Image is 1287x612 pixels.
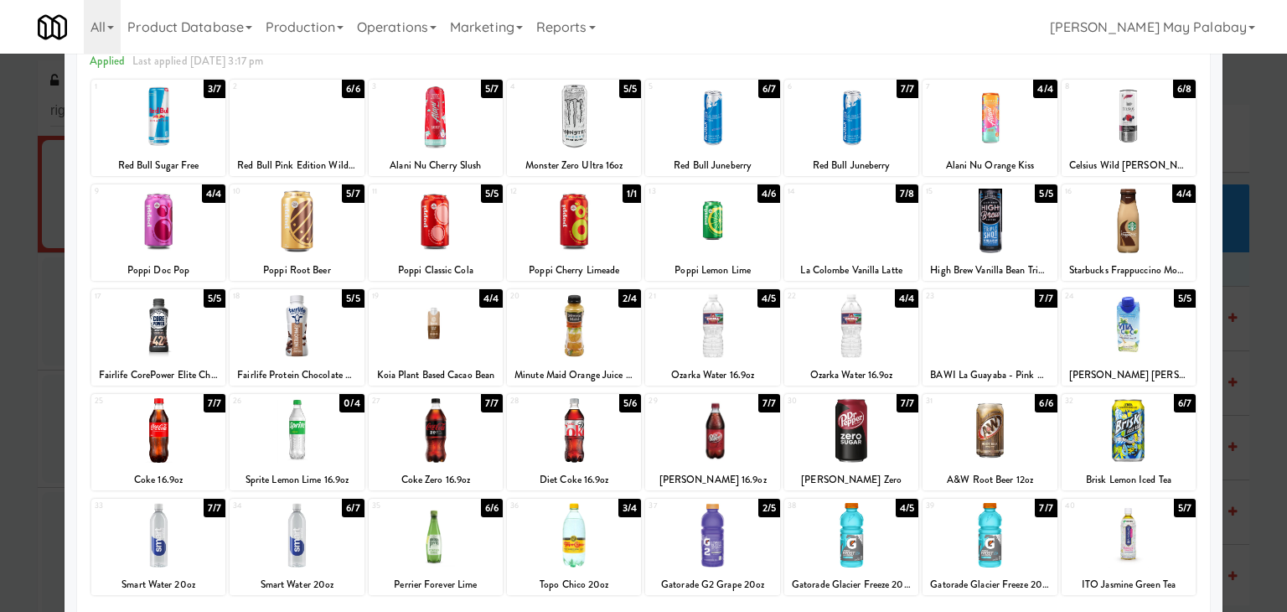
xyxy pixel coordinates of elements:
[510,499,574,513] div: 36
[509,365,638,386] div: Minute Maid Orange Juice 12oz
[233,80,297,94] div: 2
[230,155,364,176] div: Red Bull Pink Edition Wild Berries Sugar Free
[645,260,779,281] div: Poppi Lemon Lime
[649,289,712,303] div: 21
[787,469,916,490] div: [PERSON_NAME] Zero
[507,289,641,386] div: 202/4Minute Maid Orange Juice 12oz
[784,80,918,176] div: 67/7Red Bull Juneberry
[1033,80,1057,98] div: 4/4
[925,155,1054,176] div: Alani Nu Orange Kiss
[371,260,500,281] div: Poppi Classic Cola
[342,80,364,98] div: 6/6
[1062,80,1196,176] div: 86/8Celsius Wild [PERSON_NAME]
[645,289,779,386] div: 214/5Ozarka Water 16.9oz
[1173,80,1196,98] div: 6/8
[342,289,364,308] div: 5/5
[784,365,918,386] div: Ozarka Water 16.9oz
[618,499,641,517] div: 3/4
[510,80,574,94] div: 4
[481,499,503,517] div: 6/6
[784,394,918,490] div: 307/7[PERSON_NAME] Zero
[645,155,779,176] div: Red Bull Juneberry
[204,394,225,412] div: 7/7
[926,184,990,199] div: 15
[619,394,641,412] div: 5/6
[923,394,1057,490] div: 316/6A&W Root Beer 12oz
[1035,499,1057,517] div: 7/7
[787,365,916,386] div: Ozarka Water 16.9oz
[1065,80,1129,94] div: 8
[787,260,916,281] div: La Colombe Vanilla Latte
[369,365,503,386] div: Koia Plant Based Cacao Bean
[91,184,225,281] div: 94/4Poppi Doc Pop
[923,289,1057,386] div: 237/7BAWI La Guayaba - Pink Guava
[788,80,851,94] div: 6
[1064,260,1193,281] div: Starbucks Frappuccino Mocha
[233,499,297,513] div: 34
[926,394,990,408] div: 31
[90,53,126,69] span: Applied
[507,80,641,176] div: 45/5Monster Zero Ultra 16oz
[1064,365,1193,386] div: [PERSON_NAME] [PERSON_NAME] 11.1
[896,184,918,203] div: 7/8
[342,499,364,517] div: 6/7
[95,394,158,408] div: 25
[757,184,780,203] div: 4/6
[369,499,503,595] div: 356/6Perrier Forever Lime
[233,184,297,199] div: 10
[645,574,779,595] div: Gatorade G2 Grape 20oz
[788,394,851,408] div: 30
[230,289,364,386] div: 185/5Fairlife Protein Chocolate 30g
[372,80,436,94] div: 3
[1064,155,1193,176] div: Celsius Wild [PERSON_NAME]
[371,574,500,595] div: Perrier Forever Lime
[923,155,1057,176] div: Alani Nu Orange Kiss
[94,260,223,281] div: Poppi Doc Pop
[645,394,779,490] div: 297/7[PERSON_NAME] 16.9oz
[230,499,364,595] div: 346/7Smart Water 20oz
[507,184,641,281] div: 121/1Poppi Cherry Limeade
[232,469,361,490] div: Sprite Lemon Lime 16.9oz
[645,499,779,595] div: 372/5Gatorade G2 Grape 20oz
[1035,184,1057,203] div: 5/5
[1062,469,1196,490] div: Brisk Lemon Iced Tea
[202,184,225,203] div: 4/4
[784,289,918,386] div: 224/4Ozarka Water 16.9oz
[758,80,780,98] div: 6/7
[648,260,777,281] div: Poppi Lemon Lime
[95,184,158,199] div: 9
[230,184,364,281] div: 105/7Poppi Root Beer
[925,469,1054,490] div: A&W Root Beer 12oz
[1062,365,1196,386] div: [PERSON_NAME] [PERSON_NAME] 11.1
[509,574,638,595] div: Topo Chico 20oz
[369,574,503,595] div: Perrier Forever Lime
[645,80,779,176] div: 56/7Red Bull Juneberry
[507,155,641,176] div: Monster Zero Ultra 16oz
[926,80,990,94] div: 7
[758,499,780,517] div: 2/5
[1172,184,1196,203] div: 4/4
[509,469,638,490] div: Diet Coke 16.9oz
[1062,499,1196,595] div: 405/7ITO Jasmine Green Tea
[623,184,641,203] div: 1/1
[923,80,1057,176] div: 74/4Alani Nu Orange Kiss
[649,394,712,408] div: 29
[94,469,223,490] div: Coke 16.9oz
[230,394,364,490] div: 260/4Sprite Lemon Lime 16.9oz
[645,184,779,281] div: 134/6Poppi Lemon Lime
[507,574,641,595] div: Topo Chico 20oz
[342,184,364,203] div: 5/7
[481,80,503,98] div: 5/7
[371,365,500,386] div: Koia Plant Based Cacao Bean
[788,289,851,303] div: 22
[648,574,777,595] div: Gatorade G2 Grape 20oz
[233,394,297,408] div: 26
[923,365,1057,386] div: BAWI La Guayaba - Pink Guava
[784,574,918,595] div: Gatorade Glacier Freeze 20oz
[788,184,851,199] div: 14
[649,184,712,199] div: 13
[1064,574,1193,595] div: ITO Jasmine Green Tea
[648,469,777,490] div: [PERSON_NAME] 16.9oz
[372,184,436,199] div: 11
[1062,574,1196,595] div: ITO Jasmine Green Tea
